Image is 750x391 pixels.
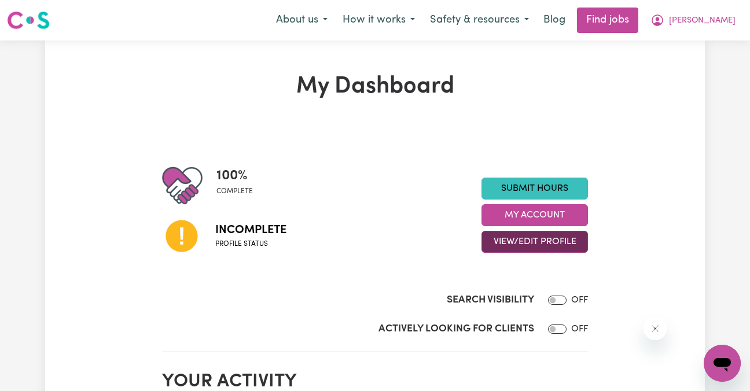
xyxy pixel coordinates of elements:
[422,8,536,32] button: Safety & resources
[162,73,588,101] h1: My Dashboard
[216,165,253,186] span: 100 %
[378,322,534,337] label: Actively Looking for Clients
[215,239,286,249] span: Profile status
[481,204,588,226] button: My Account
[481,231,588,253] button: View/Edit Profile
[669,14,736,27] span: [PERSON_NAME]
[215,222,286,239] span: Incomplete
[571,296,588,305] span: OFF
[704,345,741,382] iframe: Button to launch messaging window
[577,8,638,33] a: Find jobs
[7,7,50,34] a: Careseekers logo
[447,293,534,308] label: Search Visibility
[335,8,422,32] button: How it works
[571,324,588,334] span: OFF
[536,8,572,33] a: Blog
[481,178,588,200] a: Submit Hours
[644,317,667,340] iframe: Close message
[643,8,743,32] button: My Account
[7,8,70,17] span: Need any help?
[216,186,253,197] span: complete
[216,165,262,206] div: Profile completeness: 100%
[7,10,50,31] img: Careseekers logo
[269,8,335,32] button: About us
